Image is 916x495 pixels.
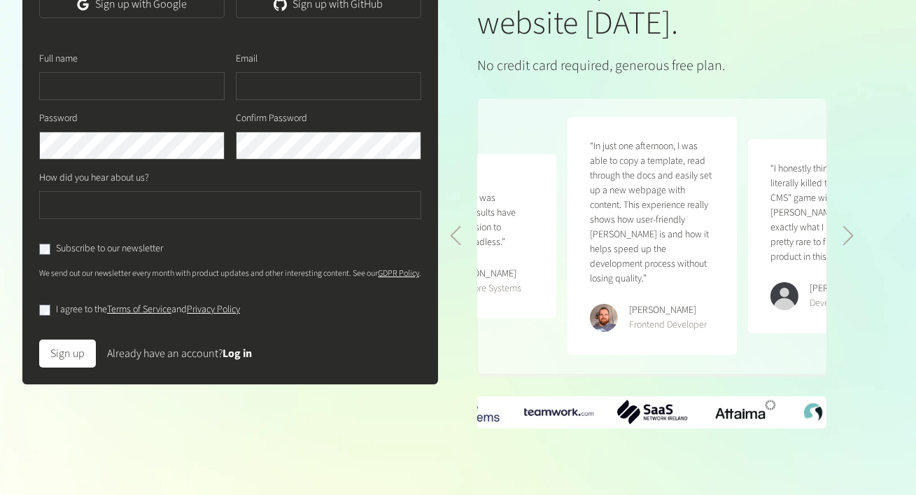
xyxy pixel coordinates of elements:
[449,281,521,296] div: CEO Kore Systems
[450,226,462,246] div: Previous slide
[810,296,877,311] div: Developer
[810,281,877,296] div: [PERSON_NAME]
[236,52,258,67] label: Email
[524,408,593,416] div: 1 / 6
[590,139,714,286] p: “In just one afternoon, I was able to copy a template, read through the docs and easily set up a ...
[711,396,780,428] img: Attaima-Logo.png
[39,340,96,368] button: Sign up
[236,111,307,126] label: Confirm Password
[617,400,686,424] div: 2 / 6
[843,226,854,246] div: Next slide
[770,162,895,265] p: “I honestly think that you literally killed the "Headless CMS" game with [PERSON_NAME], it just d...
[711,396,780,428] div: 3 / 6
[629,318,707,333] div: Frontend Developer
[449,267,521,281] div: [PERSON_NAME]
[568,117,737,355] figure: 1 / 5
[378,267,419,279] a: GDPR Policy
[39,171,149,186] label: How did you hear about us?
[617,400,686,424] img: SaaS-Network-Ireland-logo.png
[107,345,252,362] div: Already have an account?
[56,242,163,256] label: Subscribe to our newsletter
[524,408,593,416] img: teamwork-logo.png
[770,282,798,310] img: Kevin Abatan
[590,304,618,332] img: Erik Galiana Farell
[478,55,827,76] p: No credit card required, generous free plan.
[804,403,873,421] div: 4 / 6
[39,111,78,126] label: Password
[56,302,240,317] label: I agree to the and
[804,403,873,421] img: SkillsVista-Logo.png
[39,267,421,280] p: We send out our newsletter every month with product updates and other interesting content. See our .
[39,52,78,67] label: Full name
[629,303,707,318] div: [PERSON_NAME]
[187,302,240,316] a: Privacy Policy
[223,346,252,361] a: Log in
[107,302,171,316] a: Terms of Service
